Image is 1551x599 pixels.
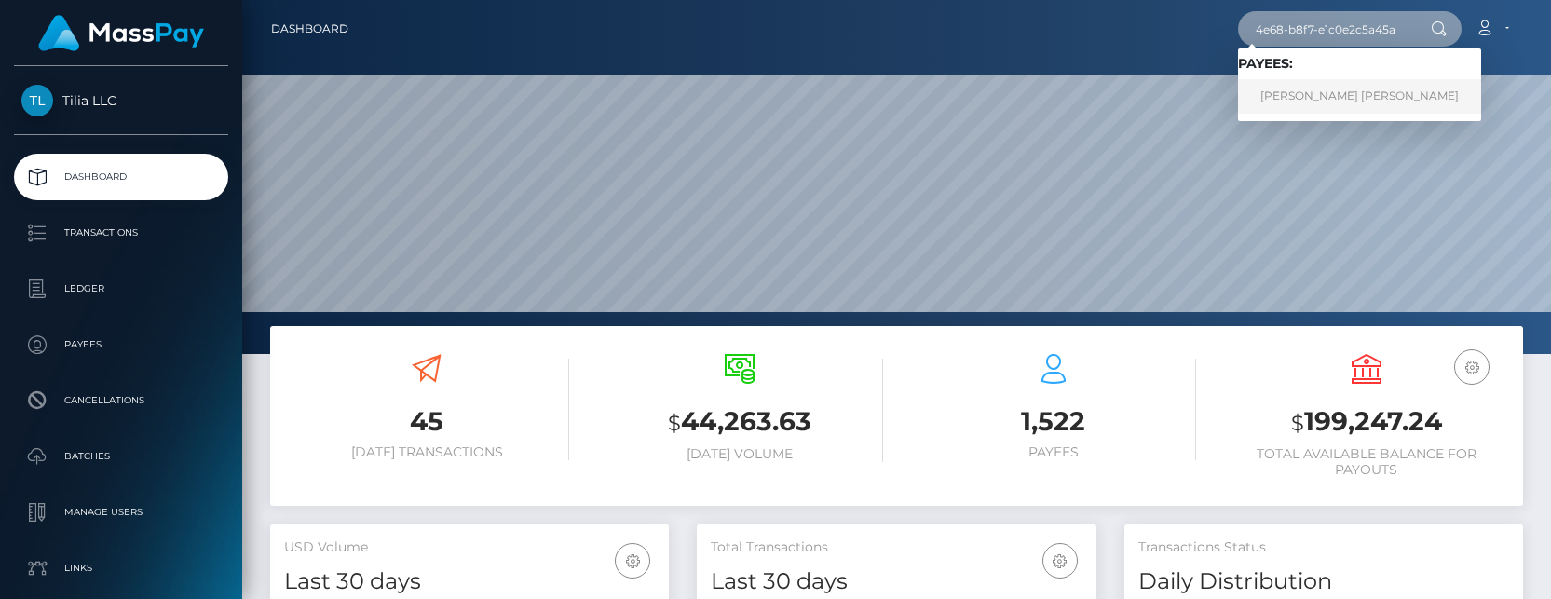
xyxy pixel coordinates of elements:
[21,85,53,116] img: Tilia LLC
[1224,403,1509,442] h3: 199,247.24
[21,442,221,470] p: Batches
[1224,446,1509,478] h6: Total Available Balance for Payouts
[14,265,228,312] a: Ledger
[1291,410,1304,436] small: $
[911,444,1196,460] h6: Payees
[21,387,221,415] p: Cancellations
[14,92,228,109] span: Tilia LLC
[38,15,204,51] img: MassPay Logo
[14,154,228,200] a: Dashboard
[597,446,882,462] h6: [DATE] Volume
[14,433,228,480] a: Batches
[21,163,221,191] p: Dashboard
[1238,79,1481,114] a: [PERSON_NAME] [PERSON_NAME]
[284,444,569,460] h6: [DATE] Transactions
[21,275,221,303] p: Ledger
[271,9,348,48] a: Dashboard
[711,538,1082,557] h5: Total Transactions
[668,410,681,436] small: $
[284,538,655,557] h5: USD Volume
[1238,56,1481,72] h6: Payees:
[14,377,228,424] a: Cancellations
[14,545,228,592] a: Links
[1138,538,1509,557] h5: Transactions Status
[1238,11,1413,47] input: Search...
[14,489,228,536] a: Manage Users
[284,565,655,598] h4: Last 30 days
[597,403,882,442] h3: 44,263.63
[14,210,228,256] a: Transactions
[284,403,569,440] h3: 45
[21,331,221,359] p: Payees
[711,565,1082,598] h4: Last 30 days
[911,403,1196,440] h3: 1,522
[21,219,221,247] p: Transactions
[21,554,221,582] p: Links
[14,321,228,368] a: Payees
[21,498,221,526] p: Manage Users
[1138,565,1509,598] h4: Daily Distribution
